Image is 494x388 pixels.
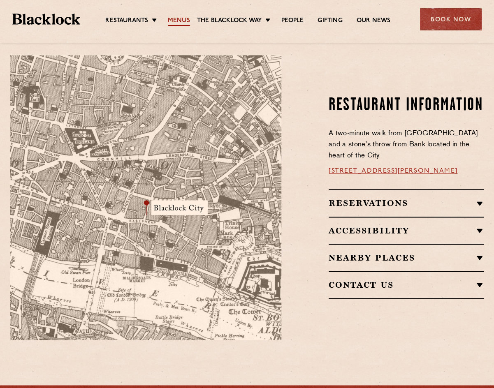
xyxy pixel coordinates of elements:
p: A two-minute walk from [GEOGRAPHIC_DATA] and a stone’s throw from Bank located in the heart of th... [329,128,484,162]
a: People [281,17,304,26]
h2: Restaurant Information [329,95,484,116]
a: Our News [357,17,391,26]
img: svg%3E [176,263,292,340]
a: Restaurants [105,17,148,26]
h2: Accessibility [329,226,484,236]
h2: Nearby Places [329,253,484,263]
a: The Blacklock Way [197,17,262,26]
img: BL_Textured_Logo-footer-cropped.svg [12,14,80,25]
a: Menus [168,17,190,26]
h2: Reservations [329,198,484,208]
a: Gifting [318,17,342,26]
h2: Contact Us [329,280,484,290]
a: [STREET_ADDRESS][PERSON_NAME] [329,168,458,174]
div: Book Now [420,8,482,30]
